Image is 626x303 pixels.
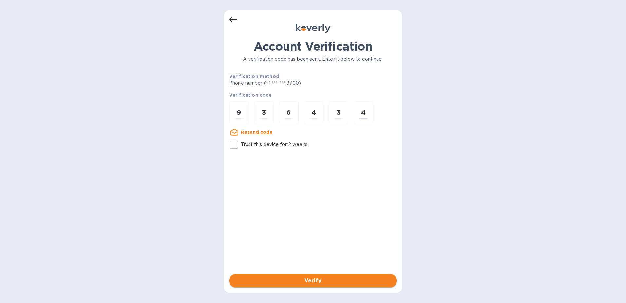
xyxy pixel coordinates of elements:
p: Verification code [229,92,397,98]
h1: Account Verification [229,39,397,53]
span: Verify [234,277,392,285]
button: Verify [229,274,397,287]
b: Verification method [229,74,279,79]
u: Resend code [241,130,273,135]
p: Trust this device for 2 weeks [241,141,307,148]
p: A verification code has been sent. Enter it below to continue. [229,56,397,63]
p: Phone number (+1 *** *** 9790) [229,80,351,87]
